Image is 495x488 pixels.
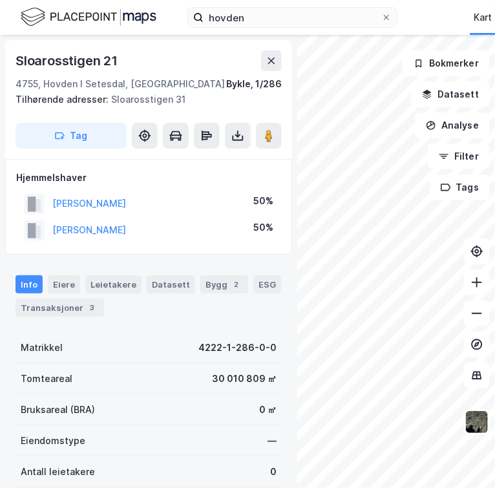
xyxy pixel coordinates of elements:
[268,433,277,449] div: —
[198,340,277,355] div: 4222-1-286-0-0
[204,8,381,27] input: Søk på adresse, matrikkel, gårdeiere, leietakere eller personer
[230,278,243,291] div: 2
[428,143,490,169] button: Filter
[16,123,127,149] button: Tag
[16,92,271,107] div: Sloarosstigen 31
[226,76,282,92] div: Bykle, 1/286
[16,94,111,105] span: Tilhørende adresser:
[430,426,495,488] div: Kontrollprogram for chat
[253,220,273,235] div: 50%
[430,175,490,200] button: Tags
[16,170,281,186] div: Hjemmelshaver
[415,112,490,138] button: Analyse
[85,275,142,293] div: Leietakere
[16,299,104,317] div: Transaksjoner
[270,464,277,480] div: 0
[48,275,80,293] div: Eiere
[86,301,99,314] div: 3
[16,275,43,293] div: Info
[21,371,72,387] div: Tomteareal
[16,76,225,92] div: 4755, Hovden I Setesdal, [GEOGRAPHIC_DATA]
[147,275,195,293] div: Datasett
[253,275,281,293] div: ESG
[430,426,495,488] iframe: Chat Widget
[21,340,63,355] div: Matrikkel
[253,193,273,209] div: 50%
[21,402,95,418] div: Bruksareal (BRA)
[16,50,120,71] div: Sloarosstigen 21
[21,433,85,449] div: Eiendomstype
[465,410,489,434] img: 9k=
[21,464,95,480] div: Antall leietakere
[411,81,490,107] button: Datasett
[200,275,248,293] div: Bygg
[474,10,492,25] div: Kart
[21,6,156,28] img: logo.f888ab2527a4732fd821a326f86c7f29.svg
[259,402,277,418] div: 0 ㎡
[403,50,490,76] button: Bokmerker
[212,371,277,387] div: 30 010 809 ㎡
